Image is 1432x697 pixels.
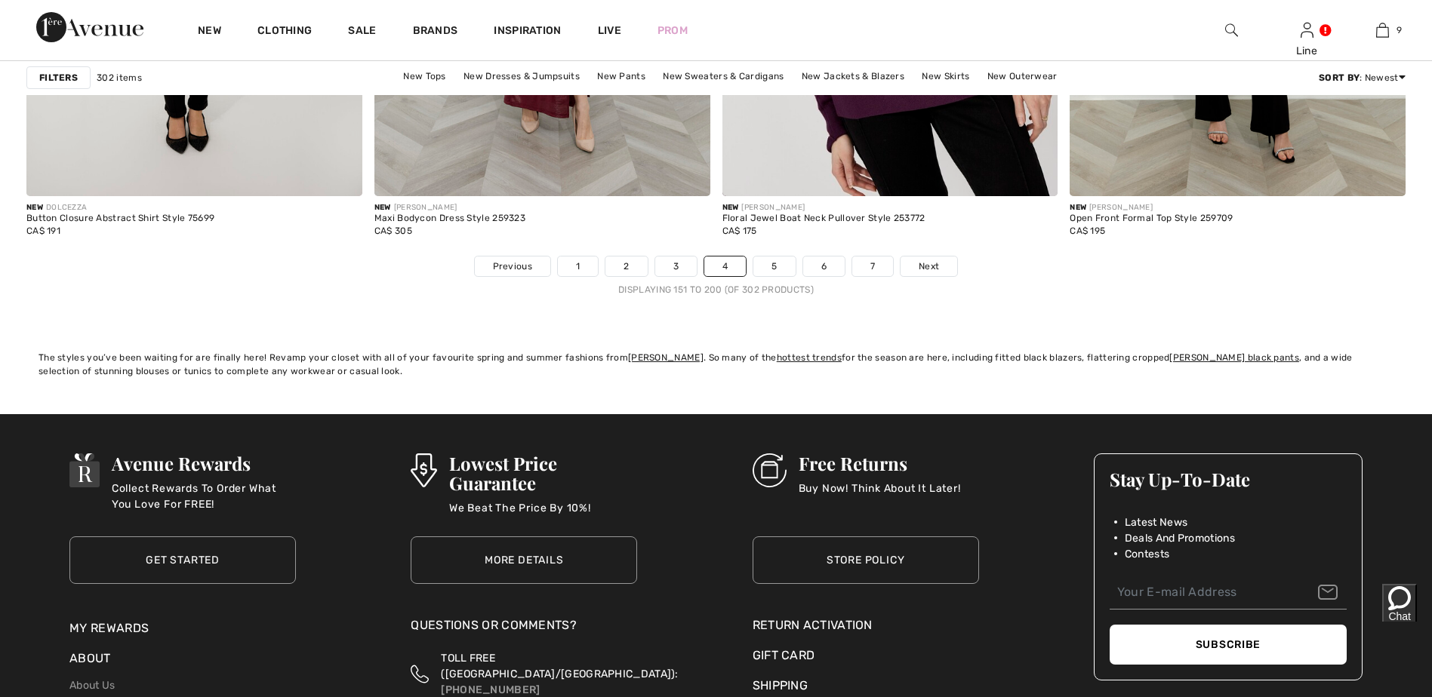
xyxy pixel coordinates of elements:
[598,23,621,38] a: Live
[97,71,142,84] span: 302 items
[69,679,115,692] a: About Us
[655,66,791,86] a: New Sweaters & Cardigans
[456,66,587,86] a: New Dresses & Jumpsuits
[1376,21,1389,39] img: My Bag
[1319,71,1406,84] div: : Newest
[494,24,561,40] span: Inspiration
[411,616,637,642] div: Questions or Comments?
[112,453,296,473] h3: Avenue Rewards
[441,652,678,680] span: TOLL FREE ([GEOGRAPHIC_DATA]/[GEOGRAPHIC_DATA]):
[198,24,221,40] a: New
[704,256,746,276] a: 4
[1301,21,1313,39] img: My Info
[493,259,532,273] span: Previous
[1336,584,1417,622] iframe: Opens a widget where you can chat to one of our agents
[26,203,43,212] span: New
[26,283,1406,296] div: Displaying 151 to 200 (of 302 products)
[777,352,842,363] a: hottest trends
[1345,21,1419,39] a: 9
[39,71,78,84] strong: Filters
[1110,576,1347,609] input: Your E-mail Address
[69,621,149,635] a: My Rewards
[722,226,757,236] span: CA$ 175
[1125,514,1187,530] span: Latest News
[374,202,525,213] div: [PERSON_NAME]
[628,352,704,363] a: [PERSON_NAME]
[26,202,214,213] div: DOLCEZZA
[901,256,957,276] a: Next
[26,256,1406,296] nav: Page navigation
[558,256,598,276] a: 1
[1070,203,1086,212] span: New
[69,536,296,584] a: Get Started
[657,23,688,38] a: Prom
[1169,352,1299,363] a: [PERSON_NAME] black pants
[1070,213,1233,224] div: Open Front Formal Top Style 259709
[1070,202,1233,213] div: [PERSON_NAME]
[52,26,75,38] span: Chat
[722,213,925,224] div: Floral Jewel Boat Neck Pullover Style 253772
[1125,530,1235,546] span: Deals And Promotions
[1125,546,1169,562] span: Contests
[374,226,412,236] span: CA$ 305
[1225,21,1238,39] img: search the website
[374,213,525,224] div: Maxi Bodycon Dress Style 259323
[1070,226,1105,236] span: CA$ 195
[441,683,540,696] a: [PHONE_NUMBER]
[26,213,214,224] div: Button Closure Abstract Shirt Style 75699
[396,66,453,86] a: New Tops
[1110,469,1347,489] h3: Stay Up-To-Date
[475,256,550,276] a: Previous
[753,678,808,692] a: Shipping
[411,536,637,584] a: More Details
[799,481,961,511] p: Buy Now! Think About It Later!
[753,453,787,487] img: Free Returns
[753,256,795,276] a: 5
[722,203,739,212] span: New
[803,256,845,276] a: 6
[590,66,653,86] a: New Pants
[449,453,638,493] h3: Lowest Price Guarantee
[919,259,939,273] span: Next
[655,256,697,276] a: 3
[374,203,391,212] span: New
[1110,625,1347,665] button: Subscribe
[36,12,143,42] img: 1ère Avenue
[753,536,979,584] a: Store Policy
[980,66,1065,86] a: New Outerwear
[26,226,60,236] span: CA$ 191
[794,66,912,86] a: New Jackets & Blazers
[722,202,925,213] div: [PERSON_NAME]
[69,649,296,675] div: About
[257,24,312,40] a: Clothing
[449,500,638,530] p: We Beat The Price By 10%!
[799,453,961,473] h3: Free Returns
[413,24,458,40] a: Brands
[914,66,977,86] a: New Skirts
[1301,23,1313,37] a: Sign In
[753,646,979,665] a: Gift Card
[348,24,376,40] a: Sale
[1270,43,1344,59] div: Line
[1397,23,1402,37] span: 9
[112,481,296,511] p: Collect Rewards To Order What You Love For FREE!
[38,351,1394,378] div: The styles you’ve been waiting for are finally here! Revamp your closet with all of your favourit...
[605,256,647,276] a: 2
[411,453,436,487] img: Lowest Price Guarantee
[69,453,100,487] img: Avenue Rewards
[1319,72,1360,83] strong: Sort By
[852,256,893,276] a: 7
[753,616,979,634] a: Return Activation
